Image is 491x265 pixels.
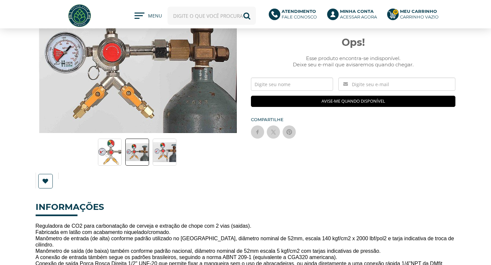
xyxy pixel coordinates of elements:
[282,9,317,20] p: Fale conosco
[251,55,456,68] span: Esse produto encontra-se indisponível. Deixe seu e-mail que avisaremos quando chegar.
[153,142,176,162] img: Reguladora de Pressão para CO2 - 2 vias - Imagem 3
[251,78,333,91] input: Digite seu nome
[393,9,398,15] strong: 0
[36,174,57,188] a: Lista de Desejos
[269,9,321,23] a: AtendimentoFale conosco
[340,9,377,20] p: Acessar agora
[251,96,456,107] input: Avise-me quando disponível
[98,139,122,166] a: Reguladora de Pressão para CO2 - 2 vias - Imagem 1
[400,9,437,14] b: Meu Carrinho
[98,140,121,165] img: Reguladora de Pressão para CO2 - 2 vias - Imagem 1
[282,9,316,14] b: Atendimento
[125,139,149,166] a: Reguladora de Pressão para CO2 - 2 vias - Imagem 2
[286,129,292,135] img: pinterest sharing button
[254,129,261,135] img: facebook sharing button
[251,36,456,49] span: Ops!
[340,9,374,14] b: Minha Conta
[135,13,161,19] button: MENU
[153,139,176,166] a: Reguladora de Pressão para CO2 - 2 vias - Imagem 3
[270,129,277,135] img: twitter sharing button
[400,14,439,20] div: Carrinho Vazio
[238,7,256,25] button: Buscar
[327,9,381,23] a: Minha ContaAcessar agora
[148,13,161,22] span: MENU
[67,3,92,28] img: Hopfen Haus BrewShop
[168,7,256,25] input: Digite o que você procura
[126,143,149,161] img: Reguladora de Pressão para CO2 - 2 vias - Imagem 2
